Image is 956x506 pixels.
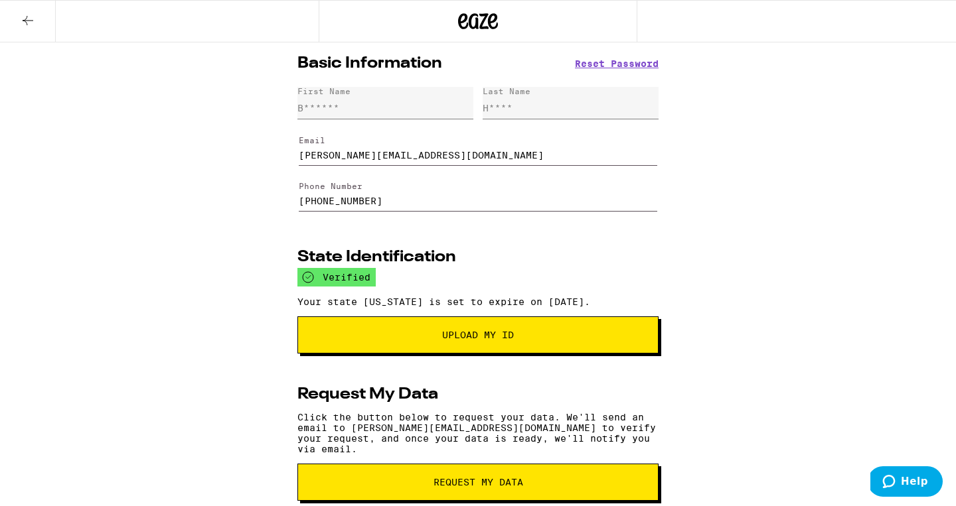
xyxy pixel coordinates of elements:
button: request my data [297,464,659,501]
div: First Name [297,87,351,95]
span: request my data [434,477,523,487]
label: Email [299,136,325,145]
label: Phone Number [299,182,362,190]
button: Upload My ID [297,316,659,353]
div: Last Name [483,87,530,95]
h2: Basic Information [297,56,442,72]
form: Edit Phone Number [297,170,659,217]
span: Upload My ID [442,330,514,340]
iframe: Opens a widget where you can find more information [870,466,943,499]
h2: State Identification [297,249,456,265]
p: Your state [US_STATE] is set to expire on [DATE]. [297,296,659,307]
h2: Request My Data [297,387,438,403]
button: Reset Password [575,59,659,68]
div: verified [297,268,376,286]
p: Click the button below to request your data. We'll send an email to [PERSON_NAME][EMAIL_ADDRESS][... [297,412,659,454]
form: Edit Email Address [297,124,659,170]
